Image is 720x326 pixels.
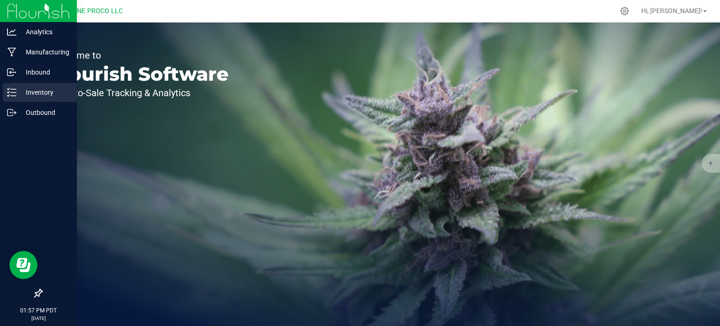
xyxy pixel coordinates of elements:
p: Flourish Software [51,65,229,83]
p: Manufacturing [16,46,73,58]
span: Hi, [PERSON_NAME]! [641,7,702,15]
p: 01:57 PM PDT [4,306,73,315]
p: Inventory [16,87,73,98]
inline-svg: Inbound [7,68,16,77]
p: Seed-to-Sale Tracking & Analytics [51,88,229,98]
p: [DATE] [4,315,73,322]
div: Manage settings [619,7,630,15]
inline-svg: Manufacturing [7,47,16,57]
iframe: Resource center [9,251,37,279]
inline-svg: Analytics [7,27,16,37]
p: Outbound [16,107,73,118]
p: Inbound [16,67,73,78]
inline-svg: Outbound [7,108,16,117]
span: DUNE PROCO LLC [68,7,123,15]
inline-svg: Inventory [7,88,16,97]
p: Welcome to [51,51,229,60]
p: Analytics [16,26,73,38]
